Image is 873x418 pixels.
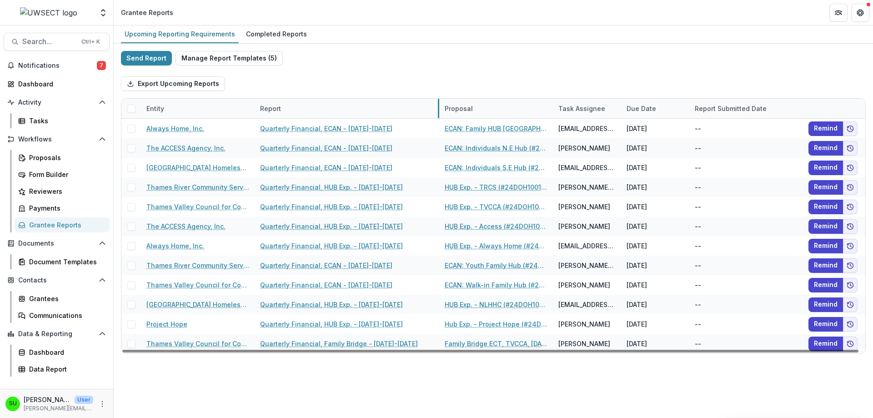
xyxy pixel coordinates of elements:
[843,180,858,195] button: Add to friends
[146,339,249,348] a: Thames Valley Council for Community Action
[843,141,858,156] button: Add to friends
[621,177,689,197] div: [DATE]
[260,261,392,270] a: Quarterly Financial, ECAN - [DATE]-[DATE]
[121,51,172,65] button: Send Report
[97,61,106,70] span: 7
[15,201,110,216] a: Payments
[695,163,701,172] div: --
[621,119,689,138] div: [DATE]
[242,27,311,40] div: Completed Reports
[695,202,701,212] div: --
[146,300,249,309] a: [GEOGRAPHIC_DATA] Homeless Hospitality Center
[121,27,239,40] div: Upcoming Reporting Requirements
[176,51,283,65] button: Manage Report Templates (5)
[18,99,95,106] span: Activity
[553,104,611,113] div: Task Assignee
[15,308,110,323] a: Communications
[621,295,689,314] div: [DATE]
[695,222,701,231] div: --
[4,76,110,91] a: Dashboard
[75,396,93,404] p: User
[4,273,110,287] button: Open Contacts
[29,116,102,126] div: Tasks
[558,222,610,231] div: [PERSON_NAME]
[558,202,610,212] div: [PERSON_NAME]
[146,261,249,270] a: Thames River Community Service, Inc.
[29,153,102,162] div: Proposals
[4,33,110,51] button: Search...
[439,104,478,113] div: Proposal
[558,124,616,133] div: [EMAIL_ADDRESS][DOMAIN_NAME]
[15,167,110,182] a: Form Builder
[141,99,255,118] div: Entity
[146,182,249,192] a: Thames River Community Service, Inc.
[29,186,102,196] div: Reviewers
[445,300,547,309] a: HUB Exp. - NLHHC (#24DOH1001HUBDA)
[146,202,249,212] a: Thames Valley Council for Community Action
[29,220,102,230] div: Grantee Reports
[445,241,547,251] a: HUB Exp. - Always Home (#24DOH1001HUBDA)
[695,319,701,329] div: --
[808,239,843,253] button: Remind
[18,277,95,284] span: Contacts
[242,25,311,43] a: Completed Reports
[121,8,173,17] div: Grantee Reports
[695,182,701,192] div: --
[553,99,621,118] div: Task Assignee
[146,163,249,172] a: [GEOGRAPHIC_DATA] Homeless Hospitality Center
[22,37,76,46] span: Search...
[4,95,110,110] button: Open Activity
[621,334,689,353] div: [DATE]
[558,143,610,153] div: [PERSON_NAME]
[843,258,858,273] button: Add to friends
[695,300,701,309] div: --
[141,104,170,113] div: Entity
[255,104,286,113] div: Report
[843,219,858,234] button: Add to friends
[558,182,616,192] div: [PERSON_NAME][EMAIL_ADDRESS][DOMAIN_NAME]
[29,294,102,303] div: Grantees
[24,395,71,404] p: [PERSON_NAME]
[808,200,843,214] button: Remind
[689,99,803,118] div: Report Submitted Date
[121,76,225,91] button: Export Upcoming Reports
[689,104,772,113] div: Report Submitted Date
[843,239,858,253] button: Add to friends
[260,339,418,348] a: Quarterly Financial, Family Bridge - [DATE]-[DATE]
[808,121,843,136] button: Remind
[808,297,843,312] button: Remind
[843,200,858,214] button: Add to friends
[24,404,93,413] p: [PERSON_NAME][EMAIL_ADDRESS][PERSON_NAME][DOMAIN_NAME]
[29,203,102,213] div: Payments
[97,398,108,409] button: More
[445,143,547,153] a: ECAN: Individuals N.E Hub (#24DOH1001DA)
[558,300,616,309] div: [EMAIL_ADDRESS][DOMAIN_NAME]
[558,319,610,329] div: [PERSON_NAME]
[260,241,403,251] a: Quarterly Financial, HUB Exp. - [DATE]-[DATE]
[445,182,547,192] a: HUB Exp. - TRCS (#24DOH1001HUBDA)
[260,124,392,133] a: Quarterly Financial, ECAN - [DATE]-[DATE]
[18,79,102,89] div: Dashboard
[29,364,102,374] div: Data Report
[146,124,204,133] a: Always Home, Inc.
[260,182,403,192] a: Quarterly Financial, HUB Exp. - [DATE]-[DATE]
[808,141,843,156] button: Remind
[621,99,689,118] div: Due Date
[97,4,110,22] button: Open entity switcher
[445,319,547,329] a: Hub Exp. - Project Hope (#24DOH1001HUBDA)
[695,241,701,251] div: --
[621,197,689,217] div: [DATE]
[260,163,392,172] a: Quarterly Financial, ECAN - [DATE]-[DATE]
[15,150,110,165] a: Proposals
[4,58,110,73] button: Notifications7
[843,278,858,292] button: Add to friends
[255,99,439,118] div: Report
[808,317,843,332] button: Remind
[445,339,547,348] a: Family Bridge ECT, TVCCA, [DATE]-[DATE]
[260,222,403,231] a: Quarterly Financial, HUB Exp. - [DATE]-[DATE]
[445,280,547,290] a: ECAN: Walk-in Family Hub (#24DOH1001DA)
[621,256,689,275] div: [DATE]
